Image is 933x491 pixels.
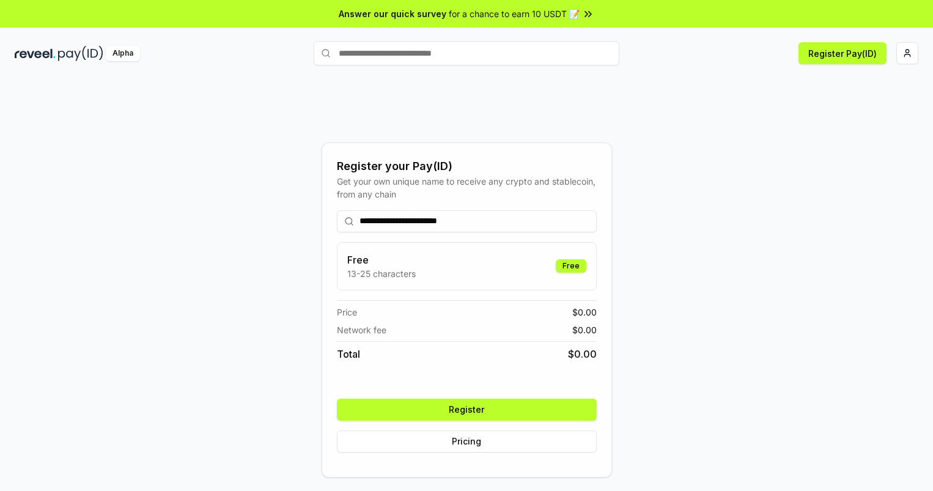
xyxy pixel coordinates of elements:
[337,323,386,336] span: Network fee
[339,7,446,20] span: Answer our quick survey
[106,46,140,61] div: Alpha
[568,347,597,361] span: $ 0.00
[798,42,887,64] button: Register Pay(ID)
[337,430,597,452] button: Pricing
[337,306,357,319] span: Price
[58,46,103,61] img: pay_id
[337,399,597,421] button: Register
[337,158,597,175] div: Register your Pay(ID)
[572,306,597,319] span: $ 0.00
[337,175,597,201] div: Get your own unique name to receive any crypto and stablecoin, from any chain
[347,267,416,280] p: 13-25 characters
[347,253,416,267] h3: Free
[556,259,586,273] div: Free
[572,323,597,336] span: $ 0.00
[15,46,56,61] img: reveel_dark
[337,347,360,361] span: Total
[449,7,580,20] span: for a chance to earn 10 USDT 📝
